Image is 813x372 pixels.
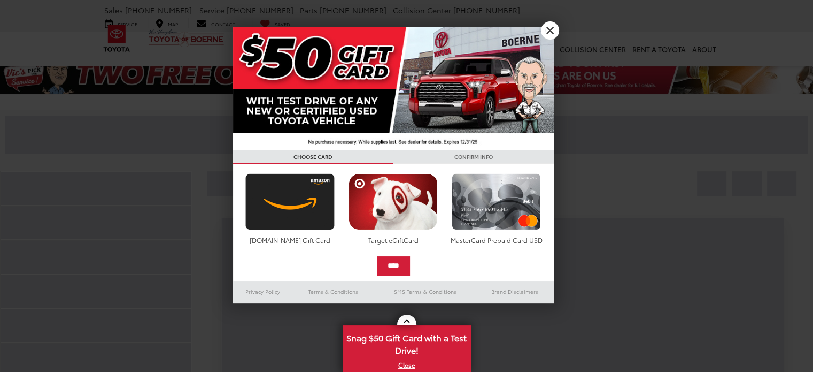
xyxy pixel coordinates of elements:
img: amazoncard.png [243,173,337,230]
img: targetcard.png [346,173,440,230]
div: Target eGiftCard [346,236,440,245]
a: Privacy Policy [233,285,293,298]
img: mastercard.png [449,173,544,230]
span: Snag $50 Gift Card with a Test Drive! [344,327,470,359]
div: MasterCard Prepaid Card USD [449,236,544,245]
h3: CHOOSE CARD [233,150,393,164]
img: 42635_top_851395.jpg [233,27,554,150]
a: Terms & Conditions [292,285,374,298]
div: [DOMAIN_NAME] Gift Card [243,236,337,245]
h3: CONFIRM INFO [393,150,554,164]
a: Brand Disclaimers [476,285,554,298]
a: SMS Terms & Conditions [375,285,476,298]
